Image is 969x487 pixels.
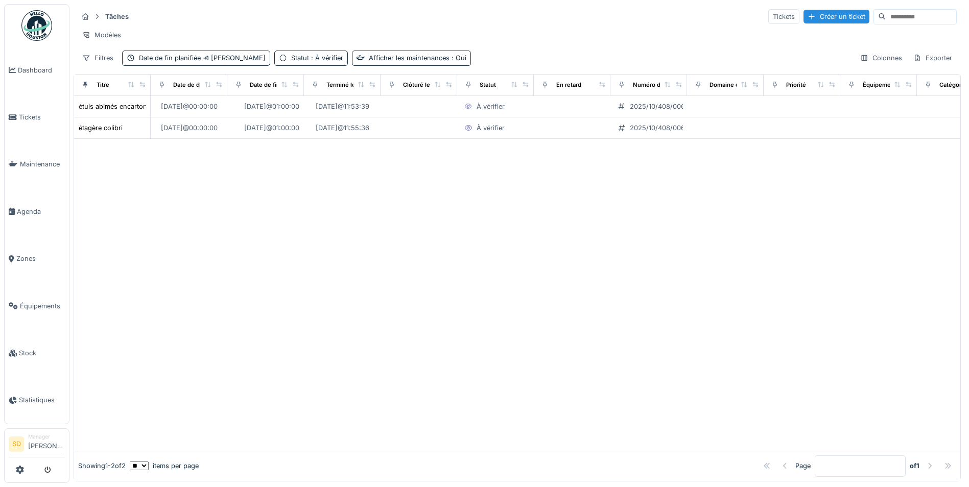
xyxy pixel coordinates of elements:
a: Tickets [5,93,69,140]
span: Agenda [17,207,65,216]
div: [DATE] @ 01:00:00 [244,123,299,133]
div: étagère colibri [79,123,123,133]
a: Dashboard [5,46,69,93]
span: Statistiques [19,395,65,405]
a: Stock [5,329,69,376]
strong: Tâches [101,12,133,21]
a: SD Manager[PERSON_NAME] [9,433,65,457]
div: étuis abimés encartonneuse zanazi [79,102,188,111]
strong: of 1 [910,461,919,471]
div: Numéro de ticket [633,81,681,89]
div: [DATE] @ 00:00:00 [161,102,218,111]
div: [DATE] @ 01:00:00 [244,102,299,111]
span: [PERSON_NAME] [201,54,266,62]
div: Date de fin planifiée [250,81,305,89]
span: : À vérifier [309,54,343,62]
div: 2025/10/408/00684 [630,123,693,133]
span: Équipements [20,301,65,311]
div: Domaine d'expertise [710,81,767,89]
span: Maintenance [20,159,65,169]
div: À vérifier [477,102,505,111]
div: Filtres [78,51,118,65]
div: [DATE] @ 00:00:00 [161,123,218,133]
li: SD [9,436,24,452]
span: Zones [16,254,65,263]
span: Dashboard [18,65,65,75]
div: Date de début planifiée [173,81,238,89]
div: Tickets [768,9,799,24]
div: Titre [97,81,109,89]
div: Manager [28,433,65,441]
div: Créer un ticket [803,10,869,23]
a: Zones [5,235,69,282]
a: Agenda [5,188,69,235]
div: Showing 1 - 2 of 2 [78,461,126,471]
div: Afficher les maintenances [369,53,466,63]
div: [DATE] @ 11:53:39 [316,102,369,111]
div: À vérifier [477,123,505,133]
div: Clôturé le [403,81,430,89]
div: items per page [130,461,199,471]
div: [DATE] @ 11:55:36 [316,123,369,133]
div: Priorité [786,81,806,89]
a: Maintenance [5,141,69,188]
span: : Oui [450,54,466,62]
div: Exporter [909,51,957,65]
div: En retard [556,81,581,89]
div: Équipement [863,81,896,89]
span: Stock [19,348,65,358]
div: Statut [480,81,496,89]
div: Page [795,461,811,471]
div: Date de fin planifiée [139,53,266,63]
li: [PERSON_NAME] [28,433,65,455]
a: Équipements [5,282,69,329]
div: Modèles [78,28,126,42]
img: Badge_color-CXgf-gQk.svg [21,10,52,41]
div: Colonnes [856,51,907,65]
div: Terminé le [326,81,356,89]
div: 2025/10/408/00683 [630,102,693,111]
a: Statistiques [5,377,69,424]
div: Statut [291,53,343,63]
span: Tickets [19,112,65,122]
